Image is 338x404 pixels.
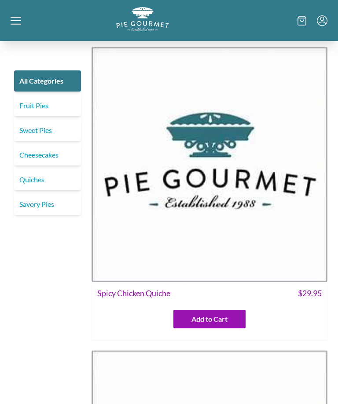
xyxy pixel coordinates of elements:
button: Add to Cart [173,310,246,328]
a: Quiches [14,169,81,190]
img: Spicy Chicken Quiche [92,46,327,282]
a: Savory Pies [14,194,81,215]
img: logo [116,7,169,31]
a: Logo [116,24,169,33]
span: Add to Cart [191,314,228,324]
a: Fruit Pies [14,95,81,116]
button: Menu [317,15,327,26]
a: All Categories [14,70,81,92]
a: Sweet Pies [14,120,81,141]
a: Cheesecakes [14,144,81,165]
span: $ 29.95 [298,287,322,299]
span: Spicy Chicken Quiche [97,287,170,299]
